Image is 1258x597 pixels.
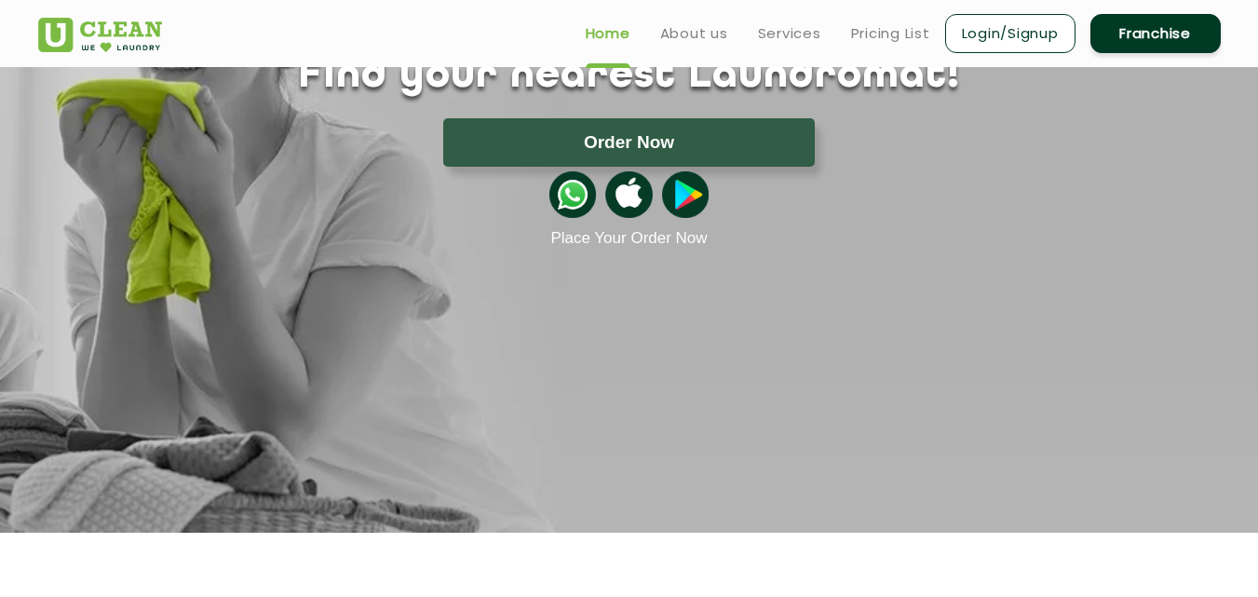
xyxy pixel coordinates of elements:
[38,18,162,52] img: UClean Laundry and Dry Cleaning
[549,171,596,218] img: whatsappicon.png
[24,53,1235,100] h1: Find your nearest Laundromat!
[605,171,652,218] img: apple-icon.png
[851,22,930,45] a: Pricing List
[550,229,707,248] a: Place Your Order Now
[443,118,815,167] button: Order Now
[758,22,821,45] a: Services
[1090,14,1221,53] a: Franchise
[586,22,630,45] a: Home
[660,22,728,45] a: About us
[662,171,709,218] img: playstoreicon.png
[945,14,1075,53] a: Login/Signup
